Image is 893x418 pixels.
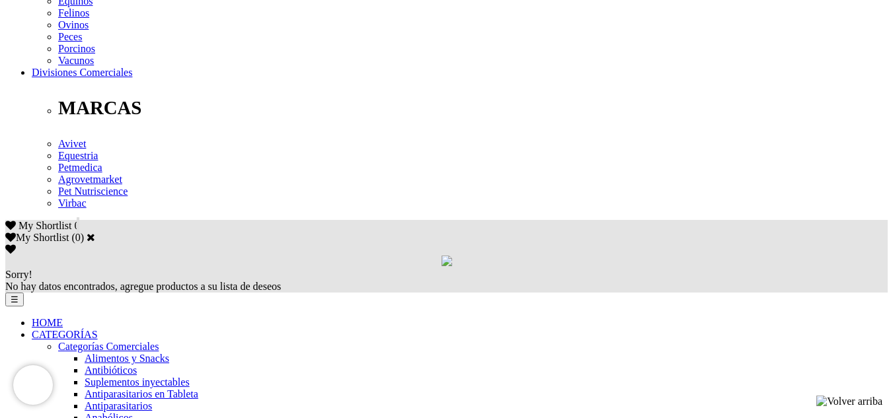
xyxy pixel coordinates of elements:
span: My Shortlist [19,220,71,231]
a: Suplementos inyectables [85,376,190,388]
a: Antibióticos [85,365,137,376]
label: 0 [75,232,81,243]
img: Volver arriba [816,396,882,407]
a: Equestria [58,150,98,161]
button: ☰ [5,293,24,306]
a: CATEGORÍAS [32,329,98,340]
p: MARCAS [58,97,888,119]
a: Porcinos [58,43,95,54]
a: Avivet [58,138,86,149]
a: Ovinos [58,19,89,30]
a: Pet Nutriscience [58,186,128,197]
a: Cerrar [87,232,95,242]
a: Felinos [58,7,89,18]
a: Vacunos [58,55,94,66]
a: Virbac [58,197,87,209]
a: Petmedica [58,162,102,173]
a: Antiparasitarios en Tableta [85,388,198,400]
div: No hay datos encontrados, agregue productos a su lista de deseos [5,269,888,293]
span: ( ) [71,232,84,243]
iframe: Brevo live chat [13,365,53,405]
a: Agrovetmarket [58,174,122,185]
label: My Shortlist [5,232,69,243]
a: Categorías Comerciales [58,341,159,352]
span: Sorry! [5,269,32,280]
img: loading.gif [442,256,452,266]
a: Divisiones Comerciales [32,67,132,78]
span: 0 [74,220,79,231]
a: Peces [58,31,82,42]
a: Alimentos y Snacks [85,353,169,364]
a: HOME [32,317,63,328]
a: Antiparasitarios [85,400,152,411]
